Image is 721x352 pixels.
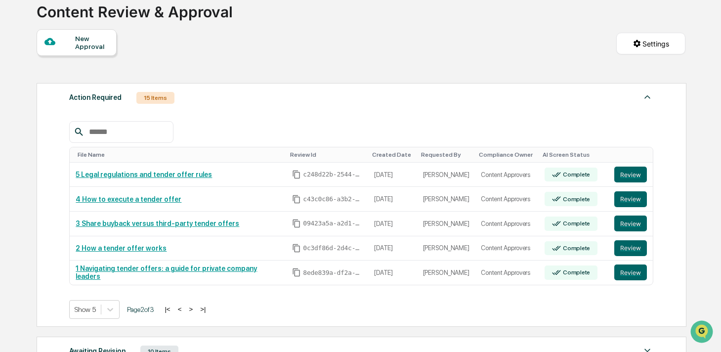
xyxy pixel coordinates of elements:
[76,264,257,280] a: 1 Navigating tender offers: a guide for private company leaders
[76,195,181,203] a: 4 How to execute a tender offer
[10,21,180,37] p: How can we help?
[34,86,125,93] div: We're available if you need us!
[136,92,174,104] div: 15 Items
[303,171,362,178] span: c248d22b-2544-4f46-baaa-915a3b789903
[421,151,471,158] div: Toggle SortBy
[162,305,173,313] button: |<
[417,212,475,236] td: [PERSON_NAME]
[6,139,66,157] a: 🔎Data Lookup
[127,306,154,313] span: Page 2 of 3
[561,171,590,178] div: Complete
[616,33,685,54] button: Settings
[69,91,122,104] div: Action Required
[475,261,538,285] td: Content Approvers
[475,236,538,261] td: Content Approvers
[20,125,64,134] span: Preclearance
[475,187,538,212] td: Content Approvers
[76,244,167,252] a: 2 How a tender offer works
[303,244,362,252] span: 0c3df86d-2d4c-4ddb-8ae4-4aed4bab28c3
[303,269,362,277] span: 8ede839a-df2a-4ce4-ac0f-4cc759b7a2b7
[417,261,475,285] td: [PERSON_NAME]
[78,151,282,158] div: Toggle SortBy
[368,236,417,261] td: [DATE]
[689,319,716,346] iframe: Open customer support
[368,187,417,212] td: [DATE]
[186,305,196,313] button: >
[6,121,68,138] a: 🖐️Preclearance
[290,151,364,158] div: Toggle SortBy
[368,212,417,236] td: [DATE]
[292,195,301,204] span: Copy Id
[475,212,538,236] td: Content Approvers
[75,35,108,50] div: New Approval
[10,144,18,152] div: 🔎
[10,76,28,93] img: 1746055101610-c473b297-6a78-478c-a979-82029cc54cd1
[303,220,362,227] span: 09423a5a-a2d1-4187-9f53-dafa274616a2
[175,305,185,313] button: <
[616,151,649,158] div: Toggle SortBy
[561,220,590,227] div: Complete
[82,125,123,134] span: Attestations
[614,167,647,182] button: Review
[303,195,362,203] span: c43c0c86-a3b2-4ead-b31a-2e4abc5e8e68
[368,163,417,187] td: [DATE]
[10,126,18,133] div: 🖐️
[417,187,475,212] td: [PERSON_NAME]
[76,220,239,227] a: 3 Share buyback versus third-party tender offers
[372,151,413,158] div: Toggle SortBy
[475,163,538,187] td: Content Approvers
[292,268,301,277] span: Copy Id
[76,171,212,178] a: 5 Legal regulations and tender offer rules
[614,240,647,256] button: Review
[292,170,301,179] span: Copy Id
[614,216,647,231] button: Review
[34,76,162,86] div: Start new chat
[417,236,475,261] td: [PERSON_NAME]
[197,305,209,313] button: >|
[614,264,647,280] button: Review
[479,151,534,158] div: Toggle SortBy
[292,219,301,228] span: Copy Id
[561,269,590,276] div: Complete
[368,261,417,285] td: [DATE]
[614,191,647,207] button: Review
[168,79,180,90] button: Start new chat
[70,167,120,175] a: Powered byPylon
[417,163,475,187] td: [PERSON_NAME]
[72,126,80,133] div: 🗄️
[68,121,127,138] a: 🗄️Attestations
[98,168,120,175] span: Pylon
[20,143,62,153] span: Data Lookup
[543,151,604,158] div: Toggle SortBy
[561,245,590,252] div: Complete
[292,244,301,253] span: Copy Id
[641,91,653,103] img: caret
[561,196,590,203] div: Complete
